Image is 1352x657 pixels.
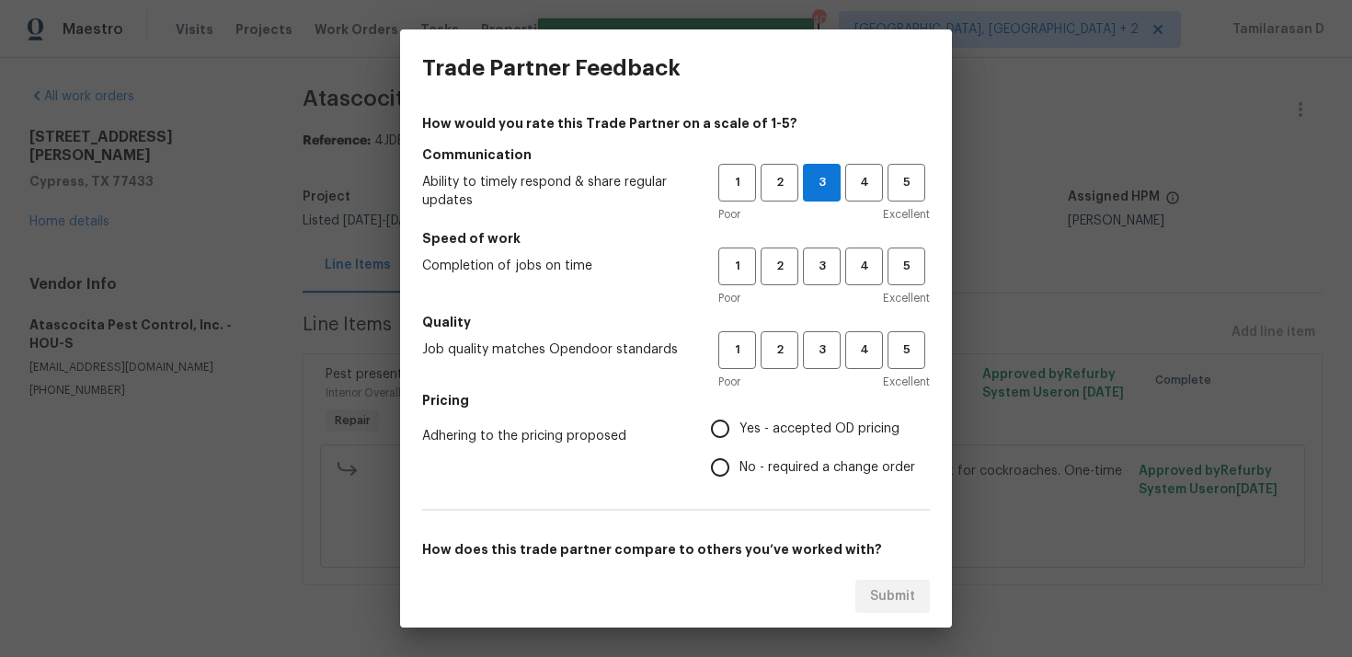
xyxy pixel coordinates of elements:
button: 2 [761,248,798,285]
span: 2 [762,172,796,193]
span: 2 [762,340,796,361]
span: 1 [720,256,754,277]
button: 2 [761,164,798,202]
h5: How does this trade partner compare to others you’ve worked with? [422,540,930,559]
h5: Quality [422,313,930,331]
h5: Speed of work [422,229,930,248]
span: Excellent [883,373,930,391]
button: 2 [761,331,798,369]
span: 1 [720,172,754,193]
span: 4 [847,172,881,193]
button: 3 [803,248,841,285]
span: Yes - accepted OD pricing [739,420,899,439]
button: 3 [803,164,841,202]
button: 5 [888,164,925,202]
span: 5 [889,340,923,361]
button: 1 [718,248,756,285]
span: Completion of jobs on time [422,257,689,275]
span: 4 [847,340,881,361]
span: 5 [889,256,923,277]
button: 5 [888,331,925,369]
span: 1 [720,340,754,361]
span: 3 [805,340,839,361]
button: 1 [718,331,756,369]
span: Ability to timely respond & share regular updates [422,173,689,210]
div: Pricing [711,409,930,487]
button: 5 [888,248,925,285]
h4: How would you rate this Trade Partner on a scale of 1-5? [422,114,930,133]
span: Excellent [883,289,930,307]
span: 3 [804,172,840,193]
span: 3 [805,256,839,277]
span: Adhering to the pricing proposed [422,427,682,445]
span: No - required a change order [739,458,915,478]
span: 2 [762,256,796,277]
span: Job quality matches Opendoor standards [422,340,689,359]
span: 4 [847,256,881,277]
button: 4 [845,331,883,369]
button: 4 [845,164,883,202]
button: 1 [718,164,756,202]
span: Poor [718,289,740,307]
span: Excellent [883,205,930,224]
h5: Pricing [422,391,930,409]
button: 3 [803,331,841,369]
span: Poor [718,373,740,391]
h3: Trade Partner Feedback [422,55,681,81]
button: 4 [845,248,883,285]
span: Poor [718,205,740,224]
h5: Communication [422,145,930,164]
span: 5 [889,172,923,193]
